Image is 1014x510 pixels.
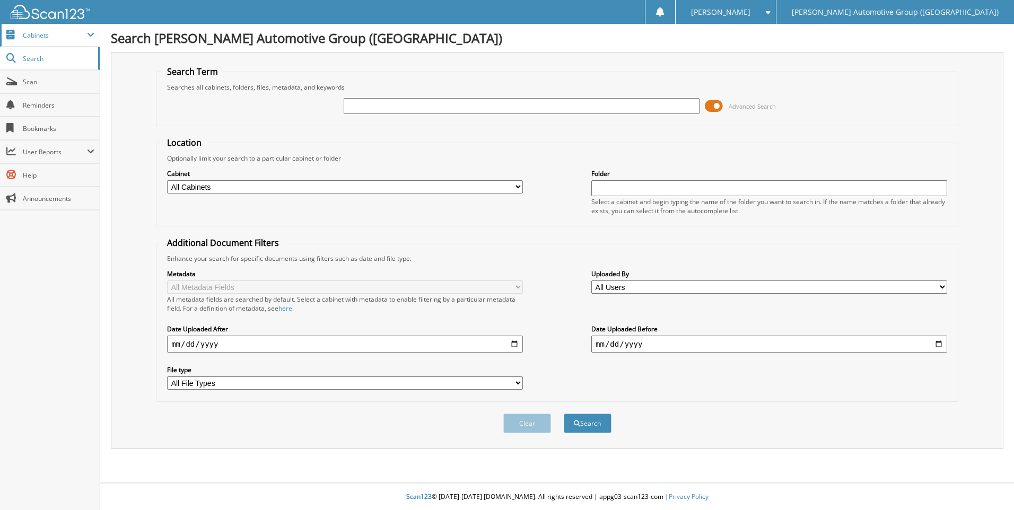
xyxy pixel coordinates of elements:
span: Help [23,171,94,180]
label: Date Uploaded Before [591,324,947,333]
span: Cabinets [23,31,87,40]
span: [PERSON_NAME] Automotive Group ([GEOGRAPHIC_DATA]) [792,9,999,15]
legend: Location [162,137,207,148]
label: Cabinet [167,169,523,178]
input: start [167,336,523,353]
label: File type [167,365,523,374]
label: Metadata [167,269,523,278]
span: Scan [23,77,94,86]
button: Search [564,414,611,433]
h1: Search [PERSON_NAME] Automotive Group ([GEOGRAPHIC_DATA]) [111,29,1003,47]
label: Uploaded By [591,269,947,278]
label: Folder [591,169,947,178]
legend: Search Term [162,66,223,77]
div: All metadata fields are searched by default. Select a cabinet with metadata to enable filtering b... [167,295,523,313]
div: Select a cabinet and begin typing the name of the folder you want to search in. If the name match... [591,197,947,215]
span: Bookmarks [23,124,94,133]
div: Searches all cabinets, folders, files, metadata, and keywords [162,83,952,92]
span: Search [23,54,93,63]
a: Privacy Policy [669,492,709,501]
span: Announcements [23,194,94,203]
img: scan123-logo-white.svg [11,5,90,19]
span: Reminders [23,101,94,110]
div: Enhance your search for specific documents using filters such as date and file type. [162,254,952,263]
span: Scan123 [406,492,432,501]
span: User Reports [23,147,87,156]
span: Advanced Search [729,102,776,110]
div: Optionally limit your search to a particular cabinet or folder [162,154,952,163]
div: © [DATE]-[DATE] [DOMAIN_NAME]. All rights reserved | appg03-scan123-com | [100,484,1014,510]
iframe: Chat Widget [961,459,1014,510]
span: [PERSON_NAME] [691,9,750,15]
input: end [591,336,947,353]
button: Clear [503,414,551,433]
legend: Additional Document Filters [162,237,284,249]
label: Date Uploaded After [167,324,523,333]
a: here [278,304,292,313]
